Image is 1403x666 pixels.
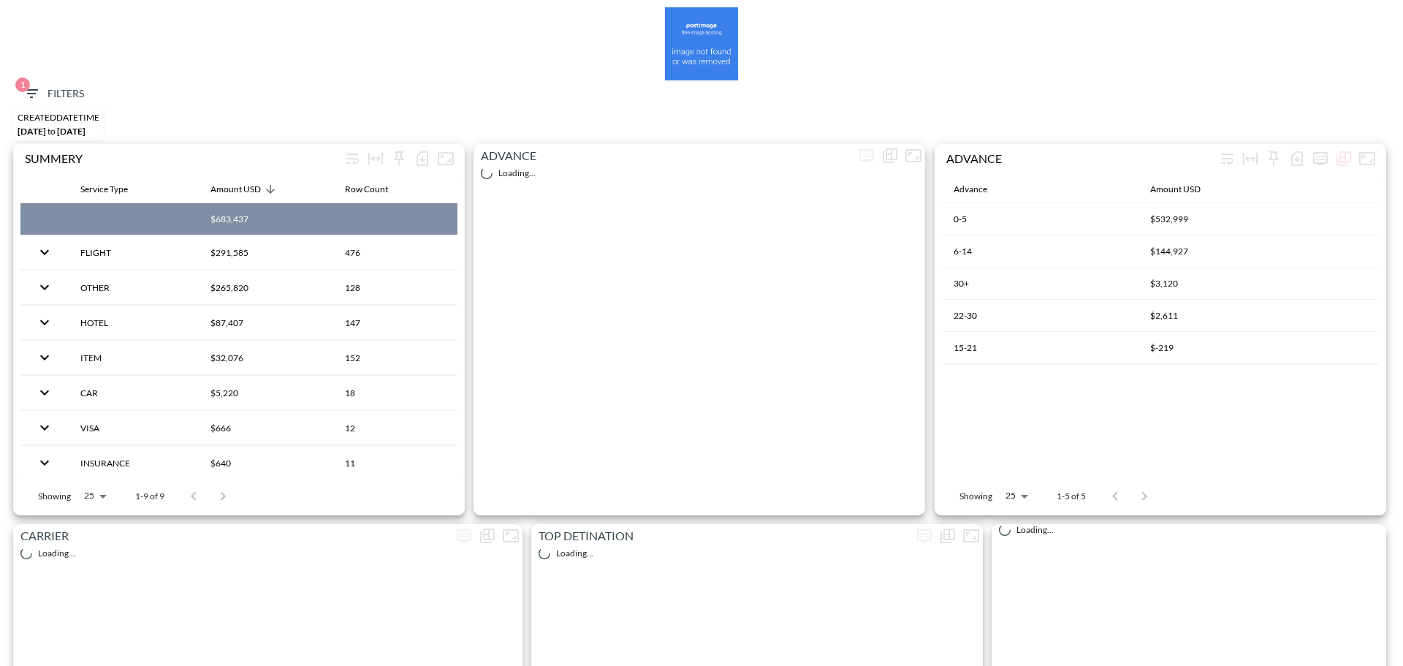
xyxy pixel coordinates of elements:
[936,524,959,548] div: Show as…
[210,181,280,198] span: Amount USD
[333,376,457,410] th: 18
[1356,147,1379,170] button: Fullscreen
[913,524,936,548] span: Display settings
[20,548,515,559] div: Loading...
[499,524,522,548] button: Fullscreen
[333,235,457,270] th: 476
[199,235,333,270] th: $291,585
[18,112,99,123] div: CREATEDDATETIME
[333,411,457,445] th: 12
[25,151,341,165] div: SUMMERY
[1057,490,1086,502] p: 1-5 of 5
[32,380,57,405] button: expand row
[1332,147,1356,170] div: Show as…
[80,181,128,198] div: Service Type
[946,151,1215,165] div: ADVANCE
[942,203,1138,235] th: 0-5
[878,144,902,167] div: Show as…
[998,486,1033,505] div: 25
[942,300,1138,332] th: 22-30
[32,240,57,265] button: expand row
[199,376,333,410] th: $5,220
[69,235,199,270] th: FLIGHT
[902,144,925,167] button: Fullscreen
[23,85,84,103] span: Filters
[452,524,476,548] span: Display settings
[199,341,333,375] th: $32,076
[32,345,57,370] button: expand row
[1239,147,1262,170] div: Toggle table layout between fixed and auto (default: auto)
[69,376,199,410] th: CAR
[32,275,57,300] button: expand row
[942,235,1138,268] th: 6-14
[539,548,976,559] div: Loading...
[1138,235,1379,268] th: $144,927
[855,144,878,167] span: Display settings
[333,270,457,305] th: 128
[1262,147,1285,170] div: Sticky left columns: 0
[47,126,56,137] span: to
[1309,147,1332,170] button: more
[1138,203,1379,235] th: $532,999
[954,181,987,198] div: Advance
[942,268,1138,300] th: 30+
[345,181,388,198] div: Row Count
[199,306,333,340] th: $87,407
[199,203,333,235] th: $683,437
[77,486,112,505] div: 25
[476,524,499,548] div: Show as…
[199,270,333,305] th: $265,820
[959,490,992,502] p: Showing
[481,167,918,179] div: Loading...
[17,80,90,107] button: 1Filters
[1150,181,1201,198] div: Amount USD
[32,415,57,440] button: expand row
[32,450,57,475] button: expand row
[364,147,387,170] div: Toggle table layout between fixed and auto (default: auto)
[1138,332,1379,364] th: $-219
[69,411,199,445] th: VISA
[1138,300,1379,332] th: $2,611
[32,310,57,335] button: expand row
[18,126,85,137] span: [DATE] [DATE]
[199,446,333,480] th: $640
[210,181,261,198] div: Amount USD
[69,446,199,480] th: INSURANCE
[13,527,452,545] p: CARRIER
[387,147,411,170] div: Sticky left columns: 0
[341,147,364,170] div: Wrap text
[199,411,333,445] th: $666
[1150,181,1220,198] span: Amount USD
[69,341,199,375] th: ITEM
[434,147,457,170] button: Fullscreen
[1215,147,1239,170] div: Wrap text
[333,306,457,340] th: 147
[954,181,1006,198] span: Advance
[474,147,855,164] p: ADVANCE
[135,490,164,502] p: 1-9 of 9
[345,181,407,198] span: Row Count
[38,490,71,502] p: Showing
[1309,147,1332,170] span: Display settings
[942,332,1138,364] th: 15-21
[1138,268,1379,300] th: $3,120
[999,524,1379,536] div: Loading...
[959,524,983,548] button: Fullscreen
[80,181,147,198] span: Service Type
[531,527,913,545] p: TOP DETINATION
[69,270,199,305] th: OTHER
[665,7,738,80] img: amsalem-2.png
[333,341,457,375] th: 152
[333,446,457,480] th: 11
[15,77,30,92] span: 1
[69,306,199,340] th: HOTEL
